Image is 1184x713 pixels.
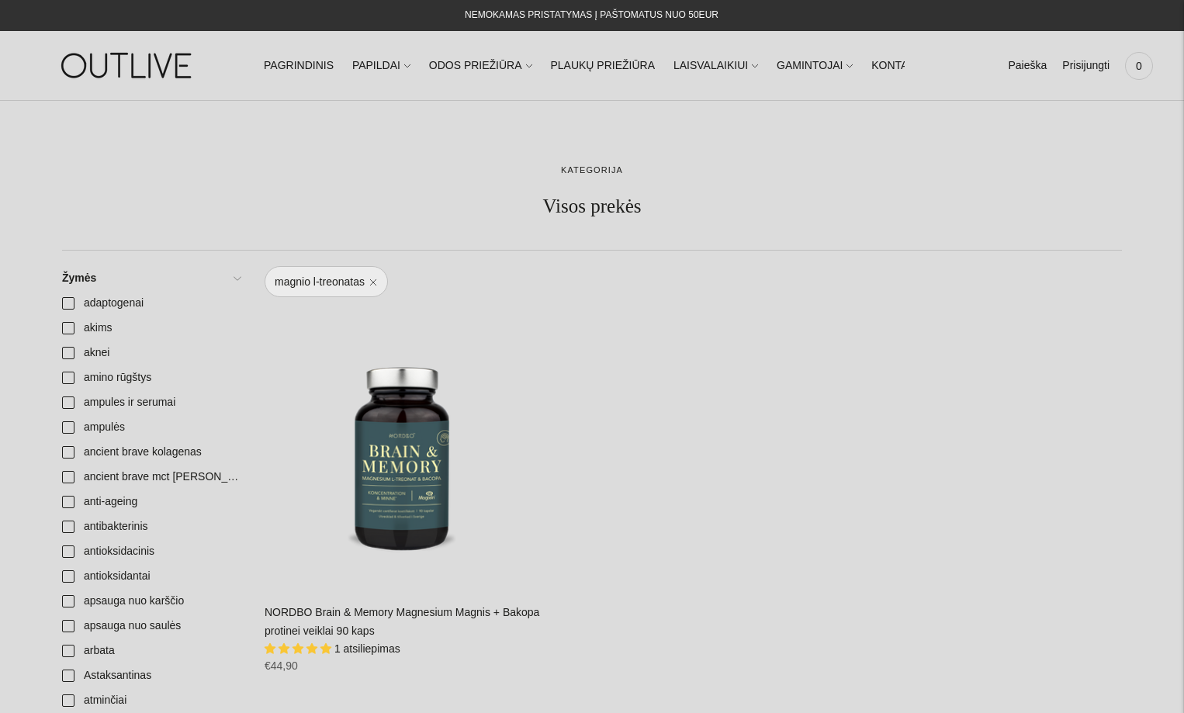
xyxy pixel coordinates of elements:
a: arbata [53,639,249,663]
a: KONTAKTAI [871,49,931,83]
a: atminčiai [53,688,249,713]
a: 0 [1125,49,1153,83]
a: PLAUKŲ PRIEŽIŪRA [550,49,655,83]
a: apsauga nuo karščio [53,589,249,614]
img: OUTLIVE [31,39,225,92]
a: Astaksantinas [53,663,249,688]
a: NORDBO Brain & Memory Magnesium Magnis + Bakopa protinei veiklai 90 kaps [265,606,539,637]
a: Prisijungti [1062,49,1110,83]
a: apsauga nuo saulės [53,614,249,639]
a: akims [53,316,249,341]
a: magnio l-treonatas [265,266,388,297]
a: NORDBO Brain & Memory Magnesium Magnis + Bakopa protinei veiklai 90 kaps [265,313,540,588]
a: LAISVALAIKIUI [673,49,758,83]
a: Žymės [53,266,249,291]
a: antioksidacinis [53,539,249,564]
a: antioksidantai [53,564,249,589]
a: ODOS PRIEŽIŪRA [429,49,532,83]
a: anti-ageing [53,490,249,514]
span: 1 atsiliepimas [334,642,400,655]
span: 0 [1128,55,1150,77]
a: antibakterinis [53,514,249,539]
a: PAGRINDINIS [264,49,334,83]
a: adaptogenai [53,291,249,316]
a: Paieška [1008,49,1047,83]
a: ampules ir serumai [53,390,249,415]
a: amino rūgštys [53,365,249,390]
span: Į krepšelį [375,546,430,562]
a: PAPILDAI [352,49,410,83]
span: 5.00 stars [265,642,334,655]
a: GAMINTOJAI [777,49,853,83]
span: €44,90 [265,659,298,672]
div: NEMOKAMAS PRISTATYMAS Į PAŠTOMATUS NUO 50EUR [465,6,718,25]
a: ancient brave kolagenas [53,440,249,465]
a: aknei [53,341,249,365]
a: ancient brave mct [PERSON_NAME] [53,465,249,490]
a: ampulės [53,415,249,440]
